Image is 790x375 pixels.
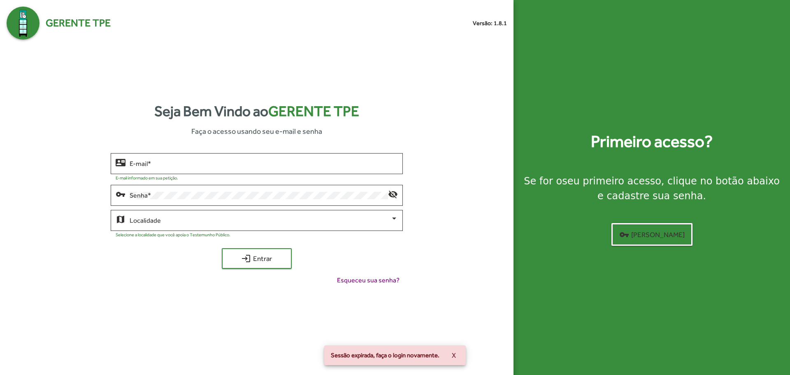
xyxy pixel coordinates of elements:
button: Entrar [222,248,292,269]
span: Gerente TPE [268,103,359,119]
button: X [445,348,462,363]
mat-icon: visibility_off [388,189,398,199]
mat-icon: vpn_key [116,189,125,199]
strong: Primeiro acesso? [591,129,713,154]
mat-icon: map [116,214,125,224]
mat-icon: contact_mail [116,157,125,167]
small: Versão: 1.8.1 [473,19,507,28]
strong: seu primeiro acesso [562,175,661,187]
mat-hint: E-mail informado em sua petição. [116,175,178,180]
span: Esqueceu sua senha? [337,275,400,285]
strong: Seja Bem Vindo ao [154,100,359,122]
span: Entrar [229,251,284,266]
span: Sessão expirada, faça o login novamente. [331,351,439,359]
mat-icon: login [241,254,251,263]
img: Logo Gerente [7,7,39,40]
span: [PERSON_NAME] [619,227,685,242]
div: Se for o , clique no botão abaixo e cadastre sua senha. [523,174,780,203]
span: Faça o acesso usando seu e-mail e senha [191,126,322,137]
span: X [452,348,456,363]
mat-icon: vpn_key [619,230,629,240]
span: Gerente TPE [46,15,111,31]
button: [PERSON_NAME] [611,223,692,246]
mat-hint: Selecione a localidade que você apoia o Testemunho Público. [116,232,230,237]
